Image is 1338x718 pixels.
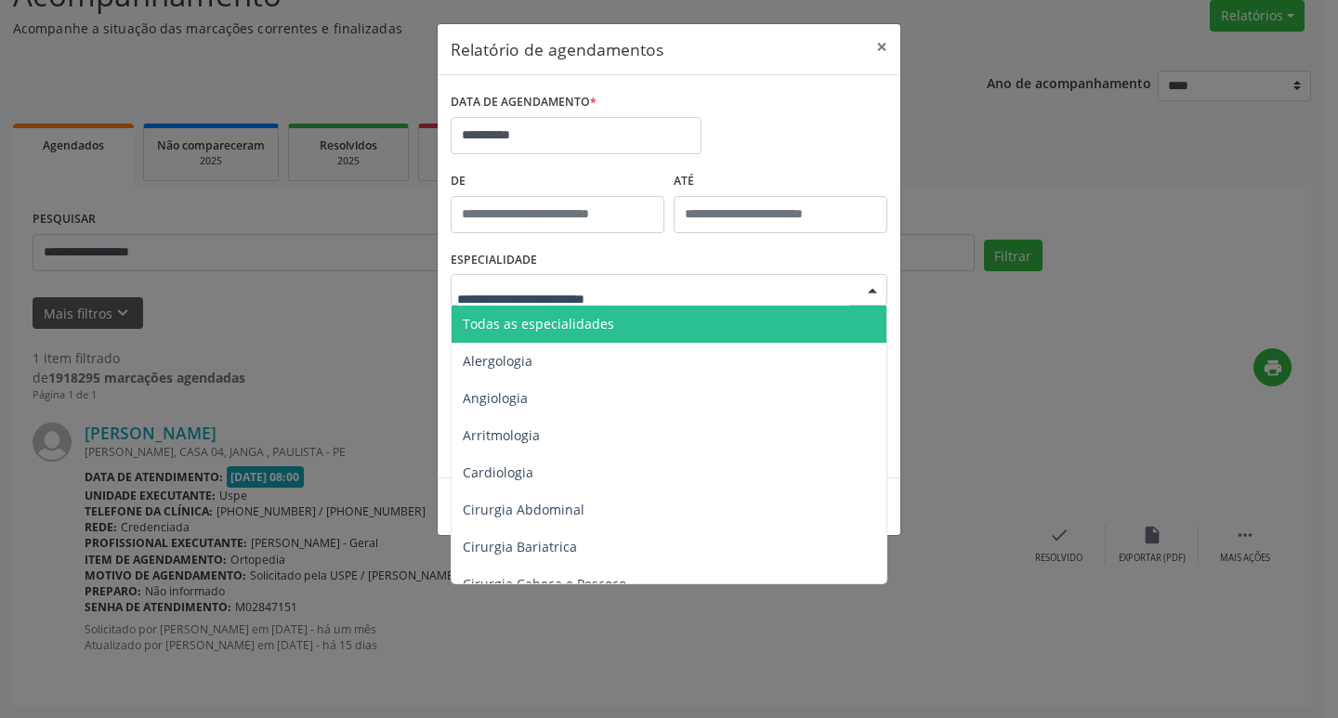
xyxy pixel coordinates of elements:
[863,24,900,70] button: Close
[463,538,577,555] span: Cirurgia Bariatrica
[463,501,584,518] span: Cirurgia Abdominal
[451,88,597,117] label: DATA DE AGENDAMENTO
[463,389,528,407] span: Angiologia
[463,426,540,444] span: Arritmologia
[451,37,663,61] h5: Relatório de agendamentos
[463,315,614,333] span: Todas as especialidades
[451,246,537,275] label: ESPECIALIDADE
[463,463,533,481] span: Cardiologia
[463,575,626,593] span: Cirurgia Cabeça e Pescoço
[463,352,532,370] span: Alergologia
[674,167,887,196] label: ATÉ
[451,167,664,196] label: De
